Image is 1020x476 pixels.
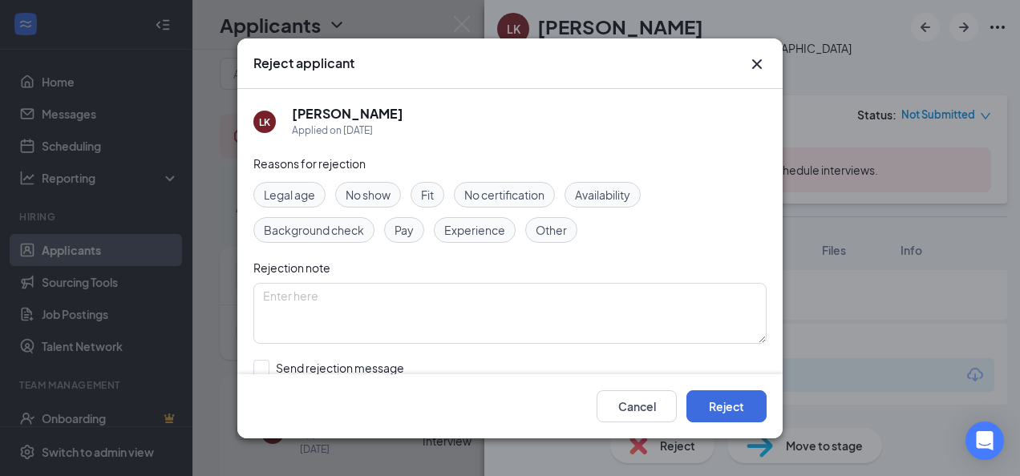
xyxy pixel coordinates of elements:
[259,115,270,128] div: LK
[253,260,330,275] span: Rejection note
[292,105,403,123] h5: [PERSON_NAME]
[253,54,354,72] h3: Reject applicant
[264,221,364,239] span: Background check
[292,123,403,139] div: Applied on [DATE]
[264,186,315,204] span: Legal age
[686,389,767,422] button: Reject
[965,422,1004,460] div: Open Intercom Messenger
[597,389,677,422] button: Cancel
[464,186,544,204] span: No certification
[421,186,434,204] span: Fit
[395,221,414,239] span: Pay
[444,221,505,239] span: Experience
[536,221,567,239] span: Other
[575,186,630,204] span: Availability
[253,156,366,171] span: Reasons for rejection
[346,186,391,204] span: No show
[747,54,767,74] svg: Cross
[747,54,767,74] button: Close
